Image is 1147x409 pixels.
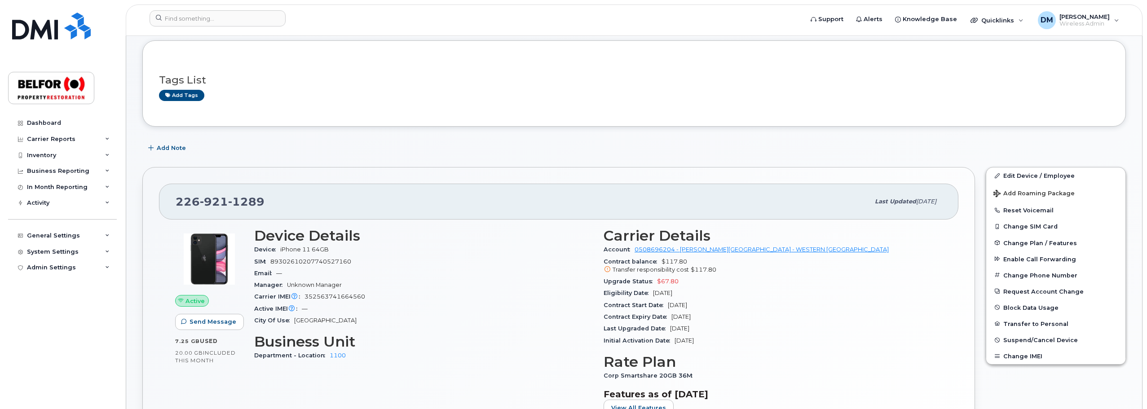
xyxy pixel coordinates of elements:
a: Alerts [850,10,889,28]
a: Support [804,10,850,28]
a: Knowledge Base [889,10,963,28]
span: Quicklinks [981,17,1014,24]
input: Find something... [150,10,286,26]
span: Last Upgraded Date [604,325,670,332]
h3: Rate Plan [604,354,942,370]
h3: Features as of [DATE] [604,389,942,400]
span: Suspend/Cancel Device [1003,337,1078,343]
span: 20.00 GB [175,350,203,356]
span: DM [1041,15,1053,26]
span: Corp Smartshare 20GB 36M [604,372,697,379]
button: Change IMEI [986,348,1125,364]
a: 1100 [330,352,346,359]
span: 7.25 GB [175,338,200,344]
span: City Of Use [254,317,294,324]
div: Dan Maiuri [1032,11,1125,29]
button: Transfer to Personal [986,316,1125,332]
span: included this month [175,349,236,364]
span: Initial Activation Date [604,337,675,344]
span: used [200,338,218,344]
button: Suspend/Cancel Device [986,332,1125,348]
span: [PERSON_NAME] [1059,13,1110,20]
div: Quicklinks [964,11,1030,29]
span: Wireless Admin [1059,20,1110,27]
span: Alerts [864,15,882,24]
h3: Business Unit [254,334,593,350]
span: [DATE] [675,337,694,344]
button: Send Message [175,314,244,330]
span: Support [818,15,843,24]
span: Send Message [190,317,236,326]
span: [GEOGRAPHIC_DATA] [294,317,357,324]
span: Department - Location [254,352,330,359]
span: Knowledge Base [903,15,957,24]
span: [DATE] [670,325,689,332]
